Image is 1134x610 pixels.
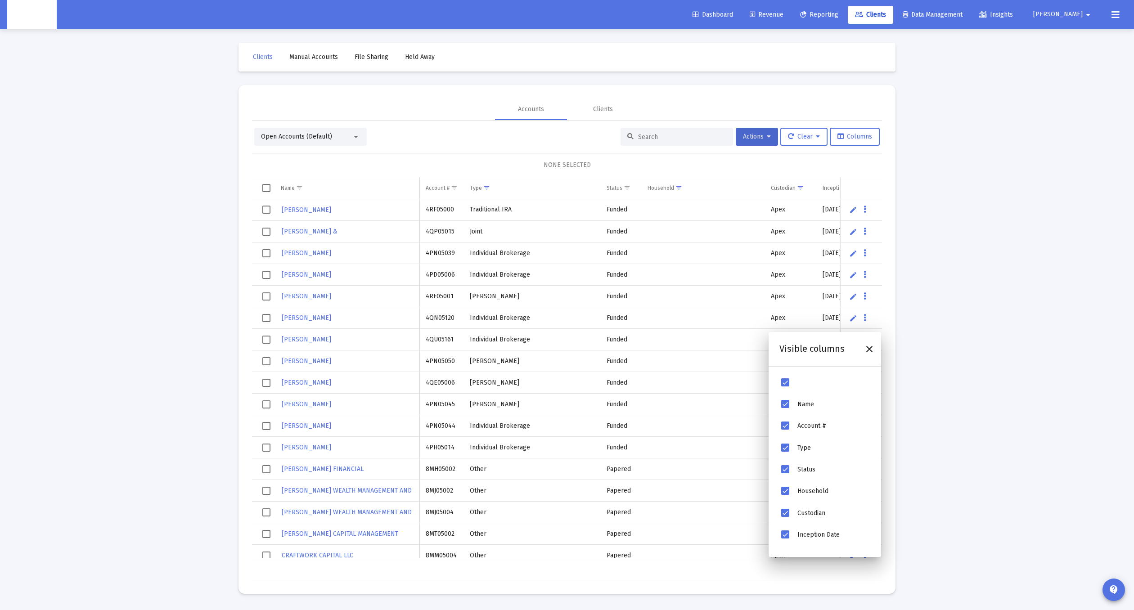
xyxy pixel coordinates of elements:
a: [PERSON_NAME] WEALTH MANAGEMENT AND [281,506,413,519]
li: Type [779,437,870,459]
span: [PERSON_NAME] [1033,11,1083,18]
mat-icon: arrow_drop_down [1083,6,1093,24]
a: Insights [972,6,1020,24]
td: 4PN05044 [419,415,463,437]
td: Individual Brokerage [463,415,600,437]
button: Columns [830,128,880,146]
div: Custodian [771,184,796,192]
div: Select row [262,487,270,495]
div: Funded [607,270,635,279]
div: Select row [262,314,270,322]
li: Household [779,480,870,502]
td: Column Household [641,177,765,199]
span: [PERSON_NAME] WEALTH MANAGEMENT AND [282,487,412,494]
span: File Sharing [355,53,388,61]
div: Papered [607,551,635,560]
span: CRAFTWORK CAPITAL LLC [282,552,353,559]
div: Funded [607,249,635,258]
li: Status [779,459,870,480]
span: Show filter options for column 'Custodian' [797,184,804,191]
button: Clear [780,128,828,146]
div: Select row [262,379,270,387]
div: Funded [607,335,635,344]
td: Apex [765,221,816,242]
div: Papered [607,529,635,538]
td: Apex [765,437,816,458]
a: Clients [246,48,280,66]
td: Apex [765,199,816,221]
td: [PERSON_NAME] [463,372,600,394]
a: Edit [849,206,857,214]
div: Column Chooser [769,332,881,557]
td: Column Inception Date [816,177,881,199]
a: [PERSON_NAME] & [281,225,338,238]
li: Name [779,394,870,415]
td: 4PN05039 [419,242,463,264]
td: Apex [765,480,816,502]
div: Close [861,341,877,357]
td: Individual Brokerage [463,307,600,329]
span: Clients [855,11,886,18]
span: Clear [788,133,820,140]
td: Apex [765,350,816,372]
div: Select row [262,465,270,473]
span: Reporting [800,11,838,18]
span: Show filter options for column 'Account #' [451,184,458,191]
div: Data grid [252,177,882,580]
td: Apex [765,415,816,437]
td: [DATE] [816,221,881,242]
td: [DATE] [816,264,881,286]
span: [PERSON_NAME] [282,444,331,451]
div: Select row [262,422,270,430]
td: 4QU05161 [419,329,463,350]
input: Search [638,133,726,141]
img: Dashboard [14,6,50,24]
span: [PERSON_NAME] [282,379,331,386]
a: Edit [849,271,857,279]
td: Apex [765,242,816,264]
td: [PERSON_NAME] [463,394,600,415]
td: Apex [765,394,816,415]
span: Columns [837,133,872,140]
span: Inception Date [797,531,840,538]
li: Custodian [779,502,870,524]
span: [PERSON_NAME] [282,292,331,300]
div: Funded [607,292,635,301]
td: Other [463,502,600,523]
span: Show filter options for column 'Status' [624,184,630,191]
td: Column Status [600,177,641,199]
td: 8MM05004 [419,545,463,566]
td: [DATE] [816,199,881,221]
span: Show filter options for column 'Name' [296,184,303,191]
span: [PERSON_NAME] FINANCIAL [282,465,364,473]
div: Select row [262,292,270,301]
td: Column Type [463,177,600,199]
td: Apex [765,307,816,329]
span: Revenue [750,11,783,18]
div: Type [470,184,482,192]
a: Edit [849,292,857,301]
a: [PERSON_NAME] [281,333,332,346]
a: [PERSON_NAME] [281,290,332,303]
td: Apex [765,502,816,523]
a: [PERSON_NAME] [281,203,332,216]
td: Individual Brokerage [463,329,600,350]
span: [PERSON_NAME] WEALTH MANAGEMENT AND [282,508,412,516]
span: Manual Accounts [289,53,338,61]
mat-icon: contact_support [1108,584,1119,595]
span: Custodian [797,509,825,517]
td: [PERSON_NAME] [463,286,600,307]
td: 8MJ05004 [419,502,463,523]
td: Individual Brokerage [463,242,600,264]
a: Reporting [793,6,846,24]
div: Papered [607,486,635,495]
span: Clients [253,53,273,61]
div: Funded [607,314,635,323]
td: Apex [765,523,816,545]
div: Visible columns [779,343,845,355]
span: [PERSON_NAME] CAPITAL MANAGEMENT [282,530,398,538]
div: Funded [607,400,635,409]
button: [PERSON_NAME] [1022,5,1104,23]
div: Funded [607,378,635,387]
td: Other [463,480,600,502]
